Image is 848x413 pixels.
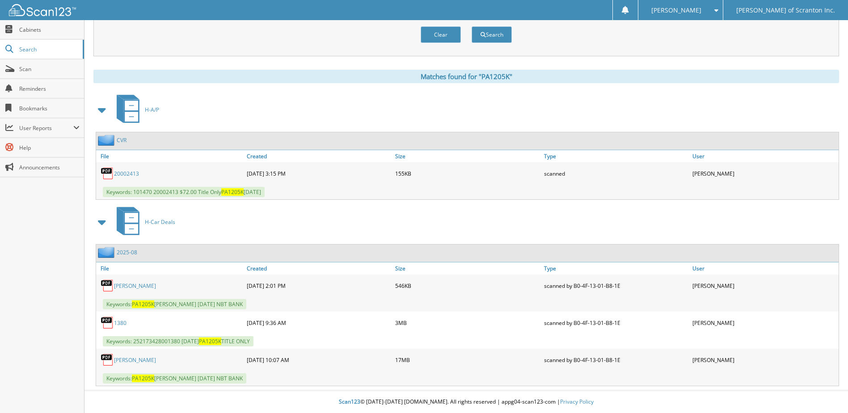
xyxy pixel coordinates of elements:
[393,314,541,332] div: 3MB
[114,319,127,327] a: 1380
[393,277,541,295] div: 546KB
[19,164,80,171] span: Announcements
[145,218,175,226] span: H-Car Deals
[736,8,835,13] span: [PERSON_NAME] of Scranton Inc.
[19,26,80,34] span: Cabinets
[542,164,690,182] div: scanned
[84,391,848,413] div: © [DATE]-[DATE] [DOMAIN_NAME]. All rights reserved | appg04-scan123-com |
[690,164,839,182] div: [PERSON_NAME]
[103,336,253,346] span: Keywords: 252173428001380 [DATE] TITLE ONLY
[96,262,245,274] a: File
[245,164,393,182] div: [DATE] 3:15 PM
[339,398,360,405] span: Scan123
[245,277,393,295] div: [DATE] 2:01 PM
[103,187,265,197] span: Keywords: 101470 20002413 $72.00 Title Only [DATE]
[101,353,114,367] img: PDF.png
[690,351,839,369] div: [PERSON_NAME]
[96,150,245,162] a: File
[542,351,690,369] div: scanned by B0-4F-13-01-B8-1E
[93,70,839,83] div: Matches found for "PA1205K"
[101,279,114,292] img: PDF.png
[117,249,137,256] a: 2025-08
[101,167,114,180] img: PDF.png
[114,356,156,364] a: [PERSON_NAME]
[132,300,154,308] span: PA1205K
[111,92,159,127] a: H-A/P
[542,314,690,332] div: scanned by B0-4F-13-01-B8-1E
[19,46,78,53] span: Search
[393,262,541,274] a: Size
[690,150,839,162] a: User
[542,262,690,274] a: Type
[19,85,80,93] span: Reminders
[690,262,839,274] a: User
[19,65,80,73] span: Scan
[690,314,839,332] div: [PERSON_NAME]
[421,26,461,43] button: Clear
[132,375,154,382] span: PA1205K
[19,144,80,152] span: Help
[145,106,159,114] span: H-A/P
[472,26,512,43] button: Search
[245,150,393,162] a: Created
[221,188,244,196] span: PA1205K
[393,351,541,369] div: 17MB
[103,299,246,309] span: Keywords: [PERSON_NAME] [DATE] NBT BANK
[101,316,114,329] img: PDF.png
[103,373,246,383] span: Keywords: [PERSON_NAME] [DATE] NBT BANK
[393,150,541,162] a: Size
[393,164,541,182] div: 155KB
[199,337,221,345] span: PA1205K
[19,124,73,132] span: User Reports
[690,277,839,295] div: [PERSON_NAME]
[111,204,175,240] a: H-Car Deals
[117,136,127,144] a: CVR
[560,398,594,405] a: Privacy Policy
[98,135,117,146] img: folder2.png
[245,314,393,332] div: [DATE] 9:36 AM
[114,282,156,290] a: [PERSON_NAME]
[651,8,701,13] span: [PERSON_NAME]
[9,4,76,16] img: scan123-logo-white.svg
[98,247,117,258] img: folder2.png
[542,277,690,295] div: scanned by B0-4F-13-01-B8-1E
[114,170,139,177] a: 20002413
[245,351,393,369] div: [DATE] 10:07 AM
[542,150,690,162] a: Type
[245,262,393,274] a: Created
[19,105,80,112] span: Bookmarks
[803,370,848,413] iframe: Chat Widget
